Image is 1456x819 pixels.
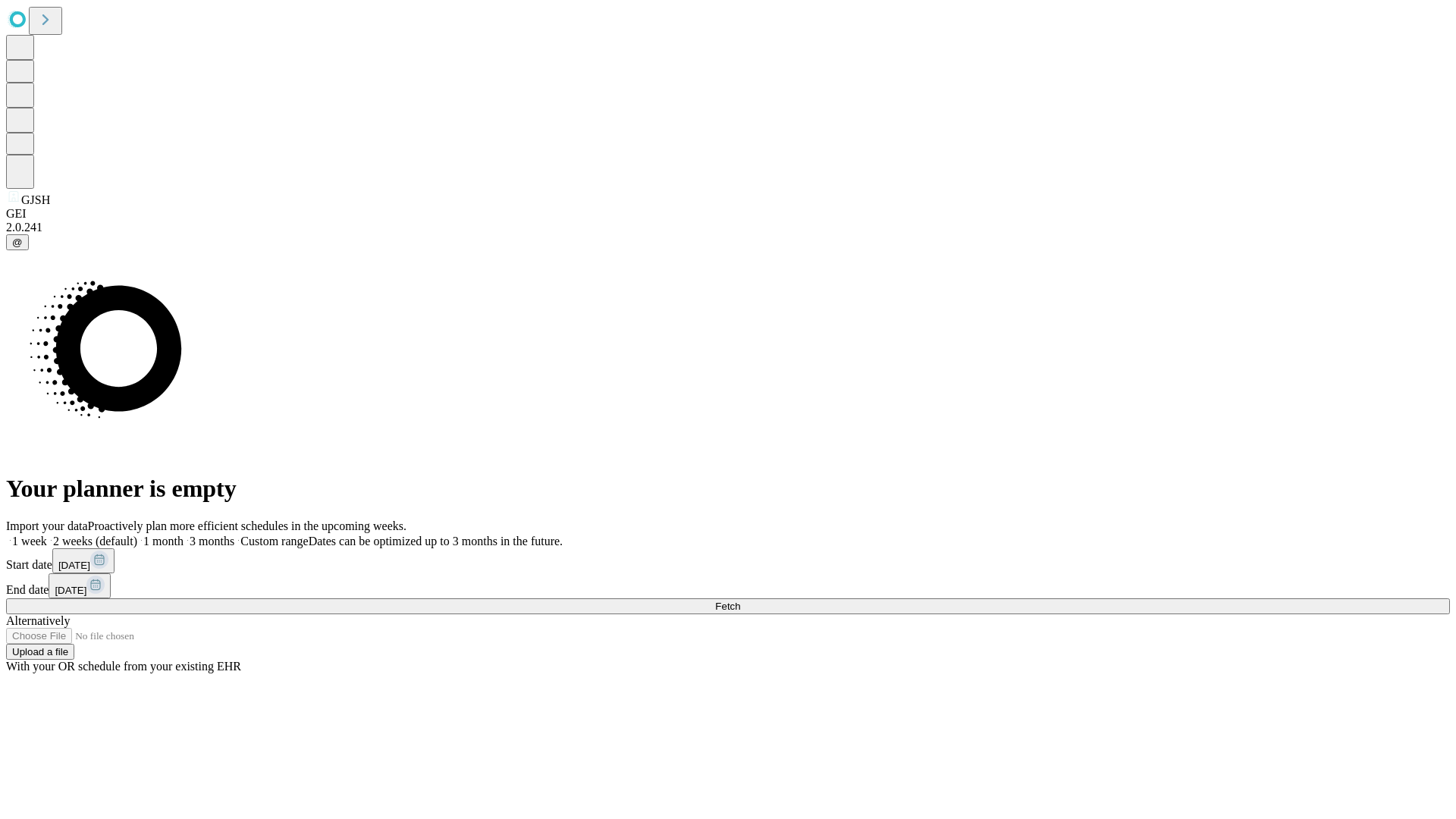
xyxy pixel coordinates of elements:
button: @ [6,234,29,250]
h1: Your planner is empty [6,475,1450,503]
div: End date [6,573,1450,598]
span: Alternatively [6,614,70,627]
span: GJSH [21,193,50,206]
span: Dates can be optimized up to 3 months in the future. [309,535,563,548]
div: GEI [6,207,1450,221]
span: Import your data [6,519,88,532]
span: 2 weeks (default) [53,535,137,548]
button: Fetch [6,598,1450,614]
div: Start date [6,548,1450,573]
span: 1 week [12,535,47,548]
span: @ [12,237,23,248]
span: Custom range [240,535,308,548]
button: Upload a file [6,644,74,660]
span: 1 month [143,535,184,548]
span: [DATE] [55,585,86,596]
span: [DATE] [58,560,90,571]
button: [DATE] [52,548,115,573]
button: [DATE] [49,573,111,598]
div: 2.0.241 [6,221,1450,234]
span: Proactively plan more efficient schedules in the upcoming weeks. [88,519,406,532]
span: Fetch [715,601,740,612]
span: With your OR schedule from your existing EHR [6,660,241,673]
span: 3 months [190,535,234,548]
